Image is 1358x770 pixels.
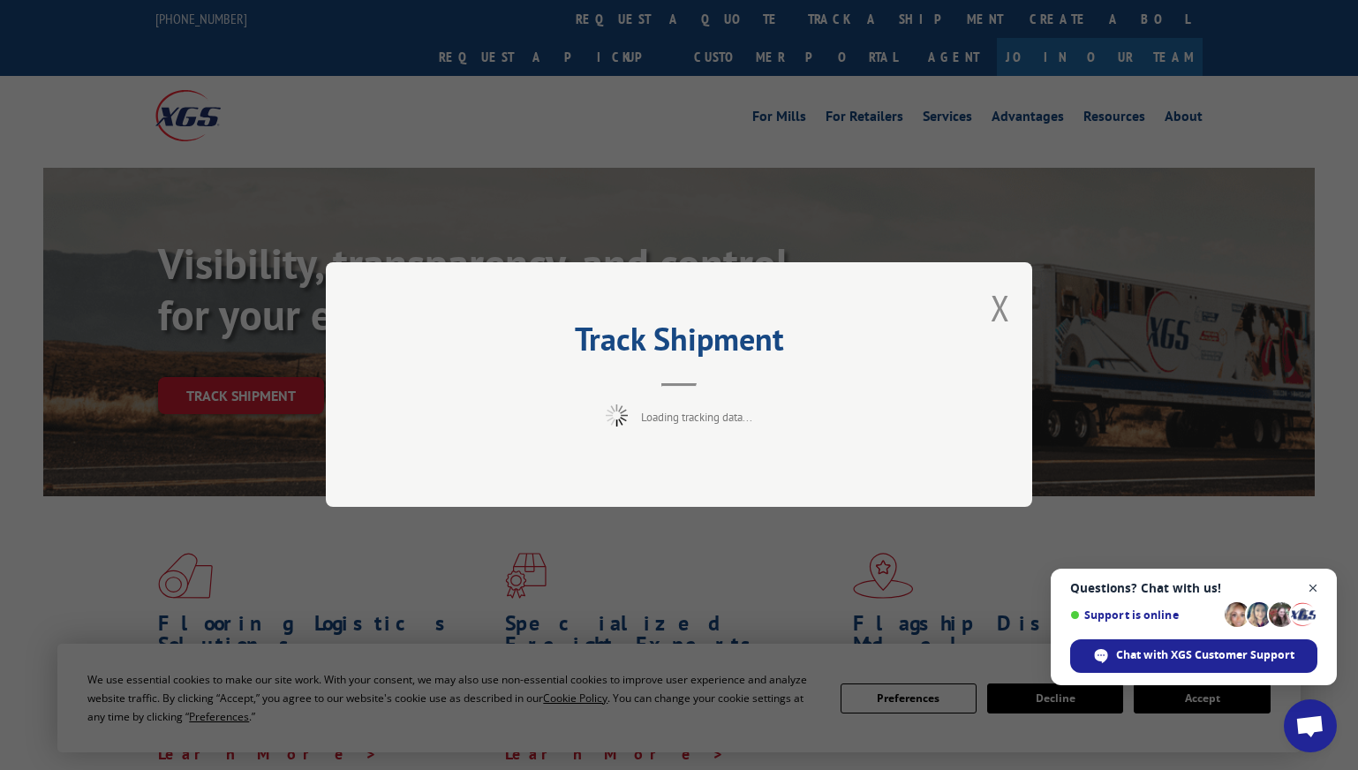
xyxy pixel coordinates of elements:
[606,405,628,427] img: xgs-loading
[1284,699,1337,752] div: Open chat
[414,327,944,360] h2: Track Shipment
[1302,577,1324,600] span: Close chat
[1116,647,1294,663] span: Chat with XGS Customer Support
[1070,608,1218,622] span: Support is online
[1070,581,1317,595] span: Questions? Chat with us!
[641,411,752,426] span: Loading tracking data...
[1070,639,1317,673] div: Chat with XGS Customer Support
[991,284,1010,331] button: Close modal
